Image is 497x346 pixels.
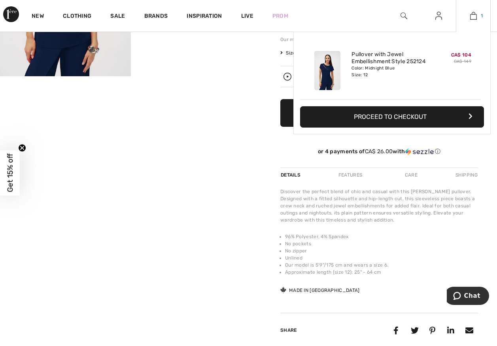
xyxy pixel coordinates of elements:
[332,168,369,182] div: Features
[351,51,429,65] a: Pullover with Jewel Embellishment Style 252124
[144,13,168,21] a: Brands
[280,287,360,294] div: Made in [GEOGRAPHIC_DATA]
[63,13,91,21] a: Clothing
[285,247,478,254] li: No zipper
[456,11,490,21] a: 1
[481,12,483,19] span: 1
[241,12,253,20] a: Live
[285,269,478,276] li: Approximate length (size 12): 25" - 64 cm
[451,52,471,58] span: CA$ 104
[285,240,478,247] li: No pockets
[429,11,448,21] a: Sign In
[398,168,424,182] div: Care
[280,327,297,333] span: Share
[454,168,478,182] div: Shipping
[280,49,310,56] span: Size Guide
[285,233,478,240] li: 96% Polyester, 4% Spandex
[285,254,478,261] li: Unlined
[351,65,429,78] div: Color: Midnight Blue Size: 12
[280,148,478,158] div: or 4 payments ofCA$ 26.00withSezzle Click to learn more about Sezzle
[314,51,340,90] img: Pullover with Jewel Embellishment Style 252124
[280,36,478,43] div: Our model is 5'9"/175 cm and wears a size 6.
[470,11,477,21] img: My Bag
[285,261,478,269] li: Our model is 5'9"/175 cm and wears a size 6.
[110,13,125,21] a: Sale
[3,6,19,22] img: 1ère Avenue
[280,188,478,224] div: Discover the perfect blend of chic and casual with this [PERSON_NAME] pullover. Designed with a f...
[272,12,288,20] a: Prom
[280,99,478,127] button: Add to Bag
[187,13,222,21] span: Inspiration
[454,59,471,64] s: CA$ 149
[280,148,478,155] div: or 4 payments of with
[6,154,15,192] span: Get 15% off
[283,73,291,81] img: Watch the replay
[447,287,489,307] iframe: Opens a widget where you can chat to one of our agents
[18,144,26,152] button: Close teaser
[32,13,44,21] a: New
[435,11,442,21] img: My Info
[280,168,302,182] div: Details
[401,11,407,21] img: search the website
[300,106,484,128] button: Proceed to Checkout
